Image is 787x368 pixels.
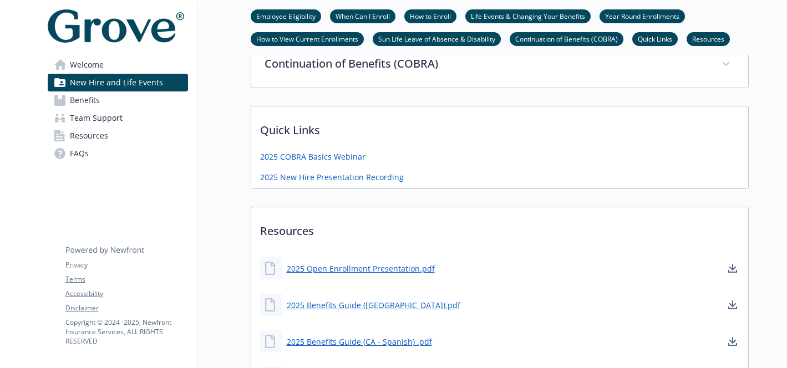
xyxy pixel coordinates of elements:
[70,109,123,127] span: Team Support
[70,91,100,109] span: Benefits
[726,262,739,275] a: download document
[510,33,623,44] a: Continuation of Benefits (COBRA)
[251,11,321,21] a: Employee Eligibility
[465,11,591,21] a: Life Events & Changing Your Benefits
[65,303,187,313] a: Disclaimer
[65,318,187,346] p: Copyright © 2024 - 2025 , Newfront Insurance Services, ALL RIGHTS RESERVED
[265,55,708,72] p: Continuation of Benefits (COBRA)
[287,336,432,347] a: 2025 Benefits Guide (CA - Spanish) .pdf
[687,33,730,44] a: Resources
[260,151,365,162] a: 2025 COBRA Basics Webinar
[600,11,685,21] a: Year Round Enrollments
[65,289,187,299] a: Accessibility
[70,145,89,162] span: FAQs
[260,171,404,183] a: 2025 New Hire Presentation Recording
[287,263,435,274] a: 2025 Open Enrollment Presentation.pdf
[48,74,188,91] a: New Hire and Life Events
[287,299,460,311] a: 2025 Benefits Guide ([GEOGRAPHIC_DATA]).pdf
[65,260,187,270] a: Privacy
[65,274,187,284] a: Terms
[251,33,364,44] a: How to View Current Enrollments
[48,145,188,162] a: FAQs
[726,298,739,311] a: download document
[726,335,739,348] a: download document
[251,207,748,248] p: Resources
[70,127,108,145] span: Resources
[48,109,188,127] a: Team Support
[48,127,188,145] a: Resources
[70,56,104,74] span: Welcome
[70,74,163,91] span: New Hire and Life Events
[251,42,748,88] div: Continuation of Benefits (COBRA)
[373,33,501,44] a: Sun Life Leave of Absence & Disability
[48,56,188,74] a: Welcome
[48,91,188,109] a: Benefits
[404,11,456,21] a: How to Enroll
[251,106,748,147] p: Quick Links
[632,33,678,44] a: Quick Links
[330,11,395,21] a: When Can I Enroll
